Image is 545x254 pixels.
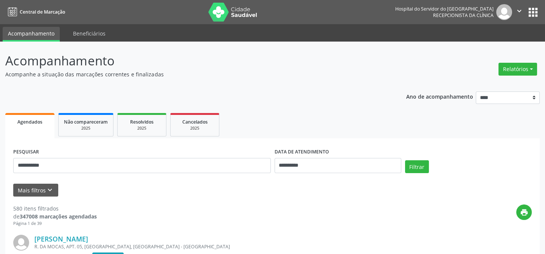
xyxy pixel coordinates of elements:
[182,119,208,125] span: Cancelados
[13,204,97,212] div: 580 itens filtrados
[5,6,65,18] a: Central de Marcação
[3,27,60,42] a: Acompanhamento
[68,27,111,40] a: Beneficiários
[5,51,379,70] p: Acompanhamento
[13,235,29,251] img: img
[520,208,528,217] i: print
[5,70,379,78] p: Acompanhe a situação das marcações correntes e finalizadas
[275,146,329,158] label: DATA DE ATENDIMENTO
[405,160,429,173] button: Filtrar
[13,146,39,158] label: PESQUISAR
[64,119,108,125] span: Não compareceram
[13,184,58,197] button: Mais filtroskeyboard_arrow_down
[516,204,532,220] button: print
[176,125,214,131] div: 2025
[130,119,154,125] span: Resolvidos
[395,6,494,12] div: Hospital do Servidor do [GEOGRAPHIC_DATA]
[526,6,540,19] button: apps
[512,4,526,20] button: 
[34,243,418,250] div: R. DA MOCAS, APT. 05, [GEOGRAPHIC_DATA], [GEOGRAPHIC_DATA] - [GEOGRAPHIC_DATA]
[13,212,97,220] div: de
[46,186,54,194] i: keyboard_arrow_down
[20,9,65,15] span: Central de Marcação
[498,63,537,76] button: Relatórios
[20,213,97,220] strong: 347008 marcações agendadas
[13,220,97,227] div: Página 1 de 39
[64,125,108,131] div: 2025
[433,12,494,19] span: Recepcionista da clínica
[515,7,523,15] i: 
[17,119,42,125] span: Agendados
[406,91,473,101] p: Ano de acompanhamento
[123,125,161,131] div: 2025
[34,235,88,243] a: [PERSON_NAME]
[496,4,512,20] img: img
